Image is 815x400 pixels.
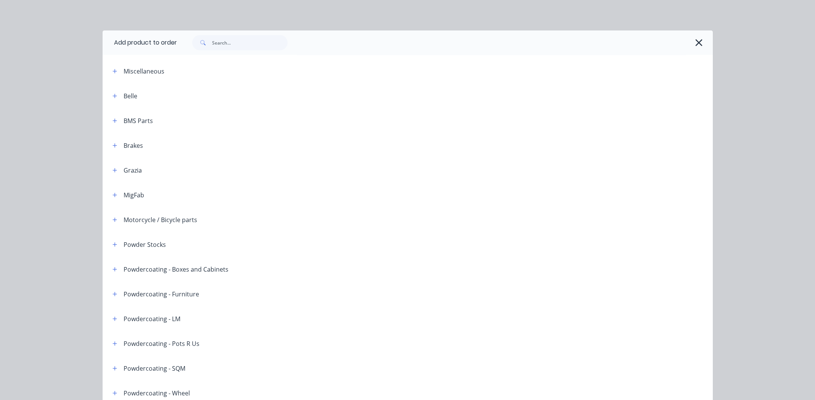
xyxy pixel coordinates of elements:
[124,364,185,373] div: Powdercoating - SQM
[124,265,228,274] div: Powdercoating - Boxes and Cabinets
[124,290,199,299] div: Powdercoating - Furniture
[124,166,142,175] div: Grazia
[124,389,190,398] div: Powdercoating - Wheel
[124,116,153,125] div: BMS Parts
[124,314,180,323] div: Powdercoating - LM
[103,30,177,55] div: Add product to order
[212,35,288,50] input: Search...
[124,190,144,200] div: MigFab
[124,215,197,224] div: Motorcycle / Bicycle parts
[124,339,199,348] div: Powdercoating - Pots R Us
[124,141,143,150] div: Brakes
[124,67,164,76] div: Miscellaneous
[124,240,166,249] div: Powder Stocks
[124,91,137,101] div: Belle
